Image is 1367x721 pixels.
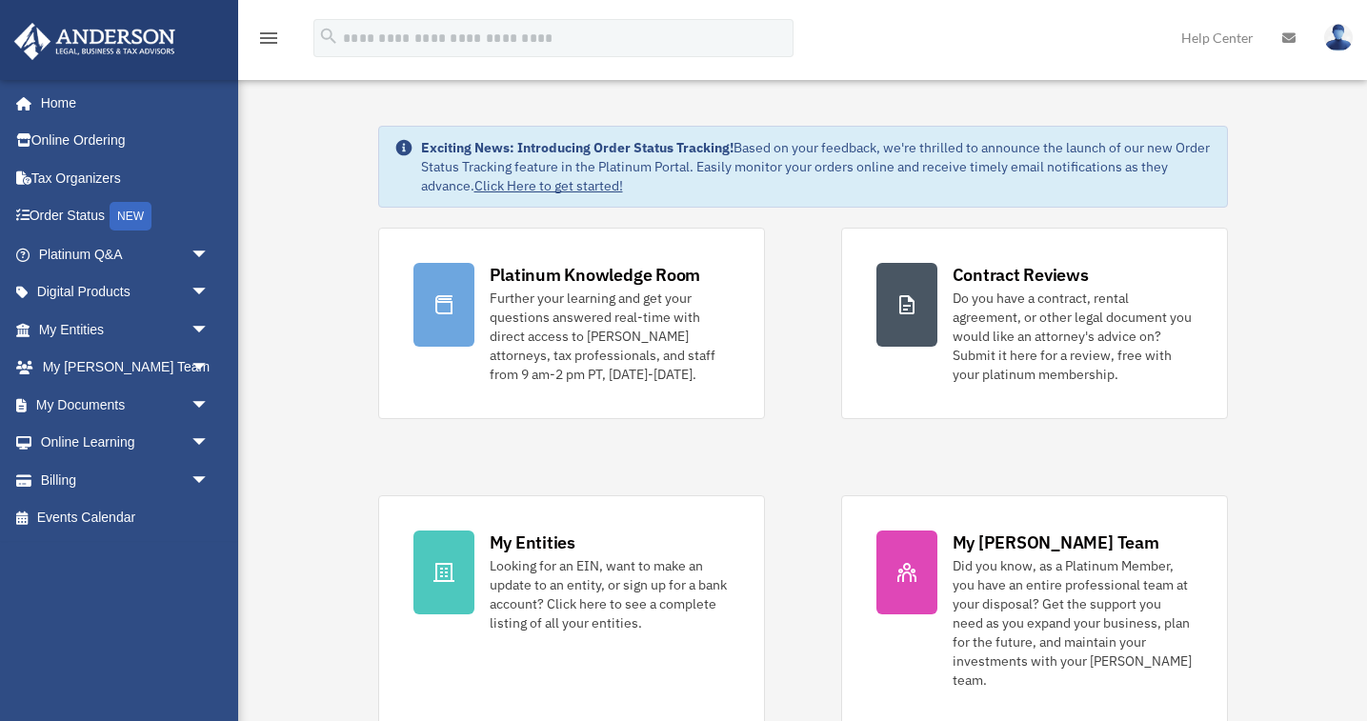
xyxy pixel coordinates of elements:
a: Events Calendar [13,499,238,537]
div: Contract Reviews [953,263,1089,287]
a: Click Here to get started! [474,177,623,194]
div: Do you have a contract, rental agreement, or other legal document you would like an attorney's ad... [953,289,1193,384]
img: Anderson Advisors Platinum Portal [9,23,181,60]
div: Platinum Knowledge Room [490,263,701,287]
a: Platinum Q&Aarrow_drop_down [13,235,238,273]
div: Further your learning and get your questions answered real-time with direct access to [PERSON_NAM... [490,289,730,384]
a: Tax Organizers [13,159,238,197]
a: Online Ordering [13,122,238,160]
span: arrow_drop_down [191,310,229,350]
div: My [PERSON_NAME] Team [953,531,1159,554]
a: My Entitiesarrow_drop_down [13,310,238,349]
a: My [PERSON_NAME] Teamarrow_drop_down [13,349,238,387]
span: arrow_drop_down [191,386,229,425]
div: Based on your feedback, we're thrilled to announce the launch of our new Order Status Tracking fe... [421,138,1212,195]
span: arrow_drop_down [191,424,229,463]
i: search [318,26,339,47]
a: Order StatusNEW [13,197,238,236]
strong: Exciting News: Introducing Order Status Tracking! [421,139,734,156]
span: arrow_drop_down [191,235,229,274]
div: Did you know, as a Platinum Member, you have an entire professional team at your disposal? Get th... [953,556,1193,690]
div: NEW [110,202,151,230]
a: Billingarrow_drop_down [13,461,238,499]
a: Platinum Knowledge Room Further your learning and get your questions answered real-time with dire... [378,228,765,419]
a: Home [13,84,229,122]
div: My Entities [490,531,575,554]
div: Looking for an EIN, want to make an update to an entity, or sign up for a bank account? Click her... [490,556,730,632]
span: arrow_drop_down [191,273,229,312]
img: User Pic [1324,24,1353,51]
i: menu [257,27,280,50]
a: Contract Reviews Do you have a contract, rental agreement, or other legal document you would like... [841,228,1228,419]
a: menu [257,33,280,50]
a: Online Learningarrow_drop_down [13,424,238,462]
span: arrow_drop_down [191,461,229,500]
a: Digital Productsarrow_drop_down [13,273,238,311]
span: arrow_drop_down [191,349,229,388]
a: My Documentsarrow_drop_down [13,386,238,424]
